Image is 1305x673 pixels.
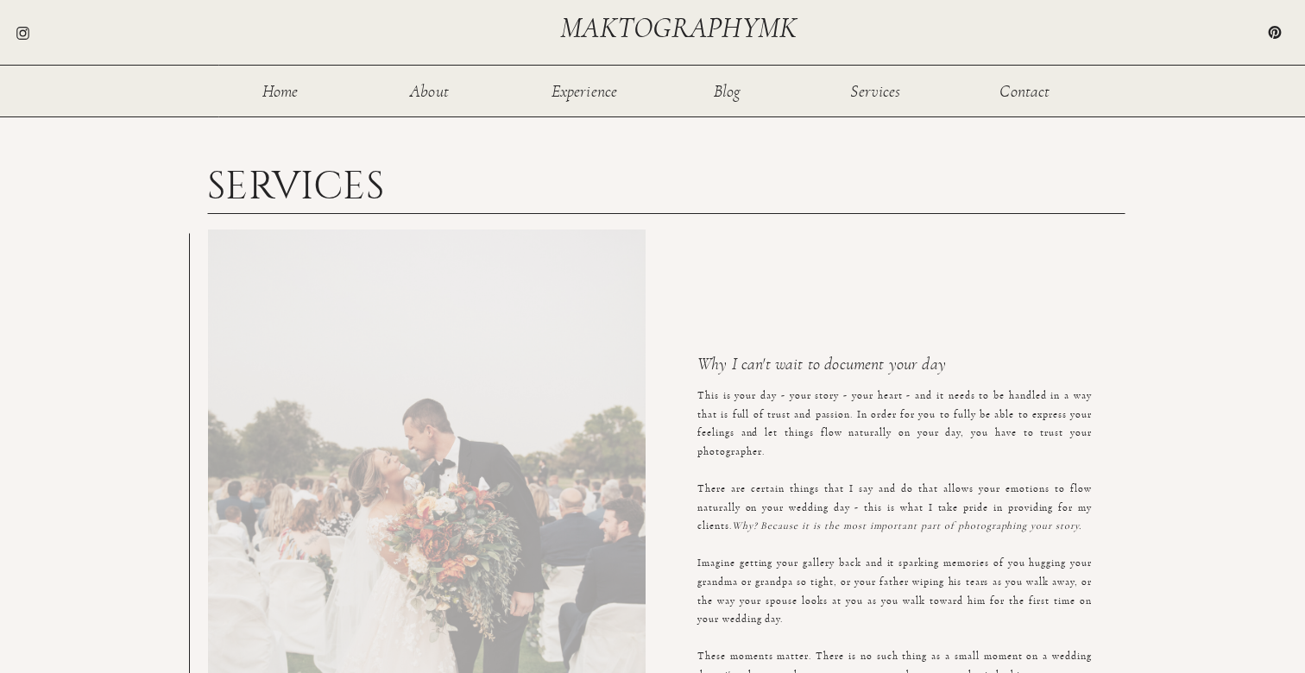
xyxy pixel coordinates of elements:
[560,14,804,42] a: maktographymk
[401,83,457,97] a: About
[732,520,1081,531] i: Why? Because it is the most important part of photographing your story.
[697,355,1075,379] h3: Why I can't wait to document your day
[848,83,904,97] a: Services
[699,83,755,97] a: Blog
[697,387,1092,619] p: This is your day - your story - your heart - and it needs to be handled in a way that is full of ...
[550,83,619,97] a: Experience
[207,167,407,199] h1: SERVICES
[252,83,308,97] a: Home
[997,83,1053,97] a: Contact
